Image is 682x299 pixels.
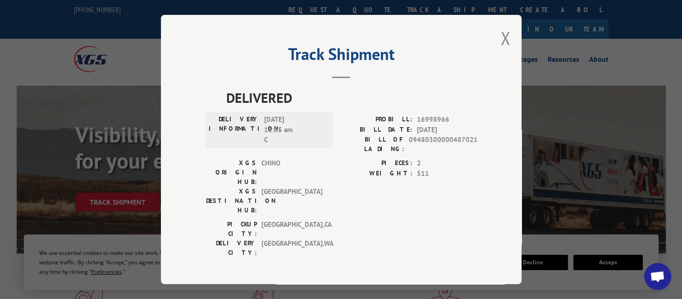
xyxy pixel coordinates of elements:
[209,115,260,145] label: DELIVERY INFORMATION:
[417,115,476,125] span: 16998966
[341,135,404,154] label: BILL OF LADING:
[261,239,322,258] span: [GEOGRAPHIC_DATA] , WA
[206,220,257,239] label: PICKUP CITY:
[341,125,412,135] label: BILL DATE:
[206,187,257,215] label: XGS DESTINATION HUB:
[261,158,322,187] span: CHINO
[500,26,510,50] button: Close modal
[417,125,476,135] span: [DATE]
[206,239,257,258] label: DELIVERY CITY:
[264,115,325,145] span: [DATE] 11:05 am C
[341,158,412,169] label: PIECES:
[417,158,476,169] span: 2
[261,187,322,215] span: [GEOGRAPHIC_DATA]
[409,135,476,154] span: 09480300000487021
[341,169,412,179] label: WEIGHT:
[226,87,476,108] span: DELIVERED
[261,220,322,239] span: [GEOGRAPHIC_DATA] , CA
[644,263,671,290] div: Open chat
[341,115,412,125] label: PROBILL:
[206,158,257,187] label: XGS ORIGIN HUB:
[417,169,476,179] span: 511
[206,48,476,65] h2: Track Shipment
